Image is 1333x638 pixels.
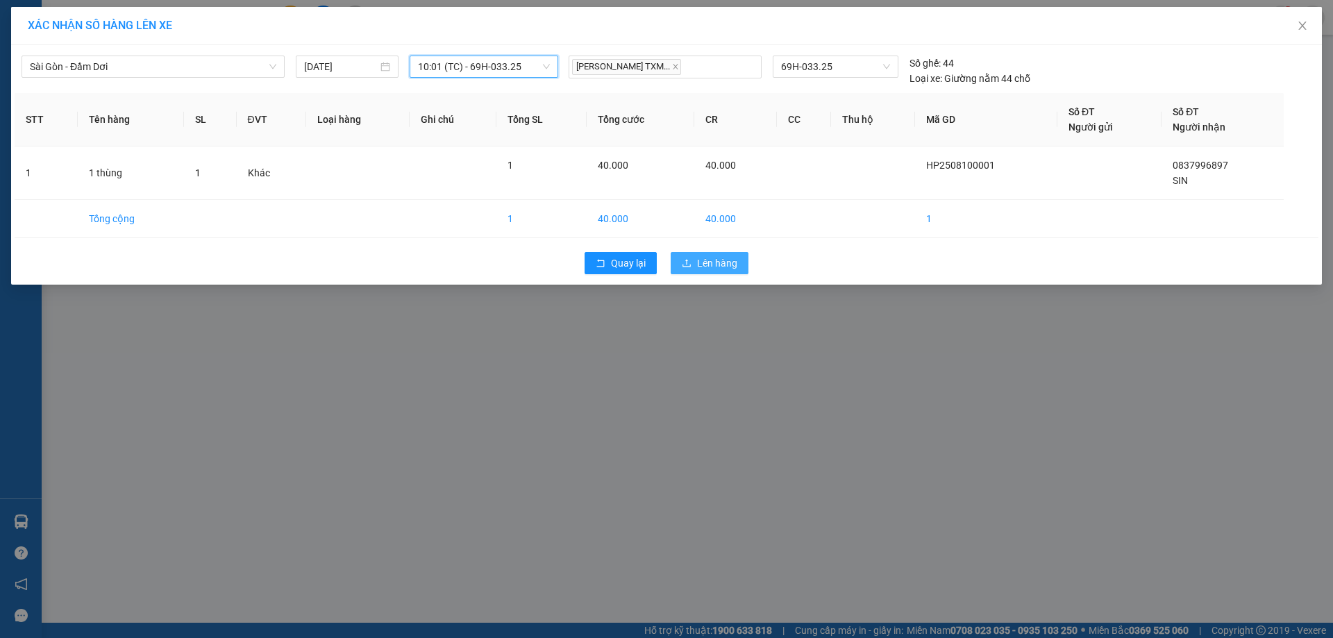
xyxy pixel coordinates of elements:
th: Ghi chú [410,93,496,146]
span: Lên hàng [697,255,737,271]
span: Quay lại [611,255,646,271]
span: close [1297,20,1308,31]
th: Thu hộ [831,93,915,146]
span: rollback [596,258,605,269]
span: 0837996897 [1173,160,1228,171]
span: XÁC NHẬN SỐ HÀNG LÊN XE [28,19,172,32]
span: 69H-033.25 [781,56,889,77]
span: Người nhận [1173,121,1225,133]
span: 1 [508,160,513,171]
th: SL [184,93,236,146]
td: 40.000 [587,200,694,238]
td: Khác [237,146,306,200]
td: 1 [496,200,587,238]
button: rollbackQuay lại [585,252,657,274]
span: Số ghế: [909,56,941,71]
span: close [672,63,679,70]
td: Tổng cộng [78,200,184,238]
button: Close [1283,7,1322,46]
span: HP2508100001 [926,160,995,171]
th: Tổng SL [496,93,587,146]
span: 40.000 [705,160,736,171]
th: Mã GD [915,93,1057,146]
span: Số ĐT [1068,106,1095,117]
th: ĐVT [237,93,306,146]
span: [PERSON_NAME] TXM... [572,59,681,75]
span: Sài Gòn - Đầm Dơi [30,56,276,77]
td: 1 thùng [78,146,184,200]
th: Loại hàng [306,93,410,146]
span: Loại xe: [909,71,942,86]
td: 1 [915,200,1057,238]
span: Người gửi [1068,121,1113,133]
span: 10:01 (TC) - 69H-033.25 [418,56,550,77]
input: 11/08/2025 [304,59,378,74]
td: 40.000 [694,200,777,238]
span: Số ĐT [1173,106,1199,117]
span: 40.000 [598,160,628,171]
td: 1 [15,146,78,200]
th: CR [694,93,777,146]
th: Tên hàng [78,93,184,146]
span: 1 [195,167,201,178]
th: STT [15,93,78,146]
span: SIN [1173,175,1188,186]
button: uploadLên hàng [671,252,748,274]
span: upload [682,258,691,269]
th: Tổng cước [587,93,694,146]
div: 44 [909,56,954,71]
div: Giường nằm 44 chỗ [909,71,1030,86]
th: CC [777,93,831,146]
